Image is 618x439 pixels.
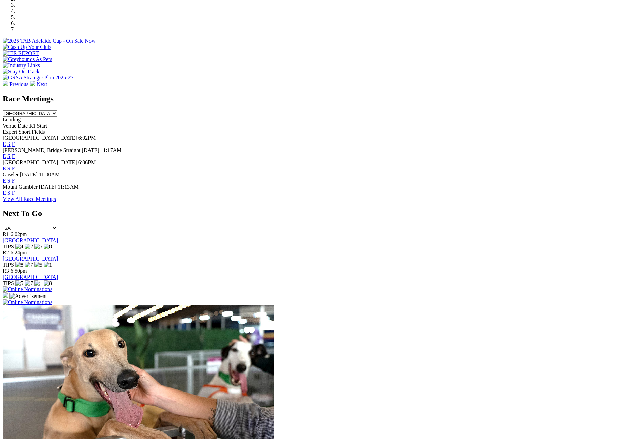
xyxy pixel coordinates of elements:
[3,299,52,305] img: Online Nominations
[3,81,30,87] a: Previous
[3,69,39,75] img: Stay On Track
[3,75,73,81] img: GRSA Strategic Plan 2025-27
[12,153,15,159] a: F
[3,172,19,177] span: Gawler
[59,135,77,141] span: [DATE]
[15,262,23,268] img: 8
[3,209,615,218] h2: Next To Go
[18,123,28,129] span: Date
[39,184,57,190] span: [DATE]
[3,153,6,159] a: E
[20,172,38,177] span: [DATE]
[7,178,11,184] a: S
[3,159,58,165] span: [GEOGRAPHIC_DATA]
[3,123,16,129] span: Venue
[58,184,79,190] span: 11:13AM
[19,129,31,135] span: Short
[3,250,9,255] span: R2
[3,292,8,298] img: 15187_Greyhounds_GreysPlayCentral_Resize_SA_WebsiteBanner_300x115_2025.jpg
[3,244,14,249] span: TIPS
[34,262,42,268] img: 5
[7,166,11,171] a: S
[9,81,28,87] span: Previous
[3,44,51,50] img: Cash Up Your Club
[3,231,9,237] span: R1
[12,141,15,147] a: F
[3,56,52,62] img: Greyhounds As Pets
[7,190,11,196] a: S
[34,244,42,250] img: 5
[3,184,38,190] span: Mount Gambier
[3,274,58,280] a: [GEOGRAPHIC_DATA]
[78,135,96,141] span: 6:02PM
[3,141,6,147] a: E
[44,262,52,268] img: 1
[3,147,80,153] span: [PERSON_NAME] Bridge Straight
[32,129,45,135] span: Fields
[3,62,40,69] img: Industry Links
[15,280,23,286] img: 5
[11,250,27,255] span: 6:24pm
[3,268,9,274] span: R3
[3,256,58,262] a: [GEOGRAPHIC_DATA]
[3,50,39,56] img: IER REPORT
[3,237,58,243] a: [GEOGRAPHIC_DATA]
[25,262,33,268] img: 7
[25,244,33,250] img: 2
[78,159,96,165] span: 6:06PM
[3,38,96,44] img: 2025 TAB Adelaide Cup - On Sale Now
[3,196,56,202] a: View All Race Meetings
[12,178,15,184] a: F
[3,117,25,122] span: Loading...
[12,166,15,171] a: F
[30,81,35,86] img: chevron-right-pager-white.svg
[101,147,122,153] span: 11:17AM
[3,81,8,86] img: chevron-left-pager-white.svg
[12,190,15,196] a: F
[3,280,14,286] span: TIPS
[3,178,6,184] a: E
[34,280,42,286] img: 1
[3,190,6,196] a: E
[82,147,99,153] span: [DATE]
[30,81,47,87] a: Next
[3,166,6,171] a: E
[15,244,23,250] img: 4
[37,81,47,87] span: Next
[11,268,27,274] span: 6:50pm
[3,129,17,135] span: Expert
[11,231,27,237] span: 6:02pm
[25,280,33,286] img: 7
[39,172,60,177] span: 11:00AM
[7,141,11,147] a: S
[3,94,615,103] h2: Race Meetings
[59,159,77,165] span: [DATE]
[9,293,47,299] img: Advertisement
[44,280,52,286] img: 8
[3,286,52,292] img: Online Nominations
[3,262,14,268] span: TIPS
[7,153,11,159] a: S
[44,244,52,250] img: 8
[29,123,47,129] span: R1 Start
[3,135,58,141] span: [GEOGRAPHIC_DATA]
